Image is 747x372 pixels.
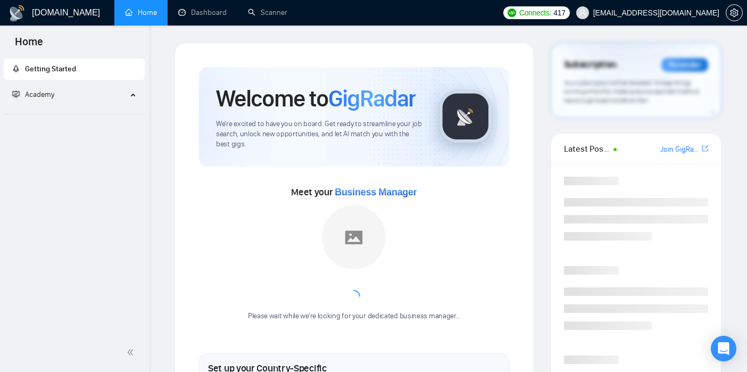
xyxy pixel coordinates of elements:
[564,56,617,74] span: Subscription
[508,9,516,17] img: upwork-logo.png
[4,110,145,117] li: Academy Homepage
[553,7,565,19] span: 417
[25,90,54,99] span: Academy
[702,144,708,153] span: export
[726,4,743,21] button: setting
[726,9,742,17] span: setting
[660,144,700,155] a: Join GigRadar Slack Community
[291,186,417,198] span: Meet your
[6,34,52,56] span: Home
[12,90,20,98] span: fund-projection-screen
[346,289,361,304] span: loading
[579,9,586,16] span: user
[439,90,492,143] img: gigradar-logo.png
[12,65,20,72] span: rocket
[242,311,467,321] div: Please wait while we're looking for your dedicated business manager...
[12,90,54,99] span: Academy
[248,8,287,17] a: searchScanner
[519,7,551,19] span: Connects:
[564,79,699,104] span: Your subscription will be renewed. To keep things running smoothly, make sure your payment method...
[178,8,227,17] a: dashboardDashboard
[322,205,386,269] img: placeholder.png
[702,144,708,154] a: export
[328,84,416,113] span: GigRadar
[216,119,422,150] span: We're excited to have you on board. Get ready to streamline your job search, unlock new opportuni...
[9,5,26,22] img: logo
[726,9,743,17] a: setting
[711,336,736,361] div: Open Intercom Messenger
[125,8,157,17] a: homeHome
[564,142,610,155] span: Latest Posts from the GigRadar Community
[661,58,708,72] div: Reminder
[127,347,137,358] span: double-left
[335,187,417,197] span: Business Manager
[4,59,145,80] li: Getting Started
[25,64,76,73] span: Getting Started
[216,84,416,113] h1: Welcome to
